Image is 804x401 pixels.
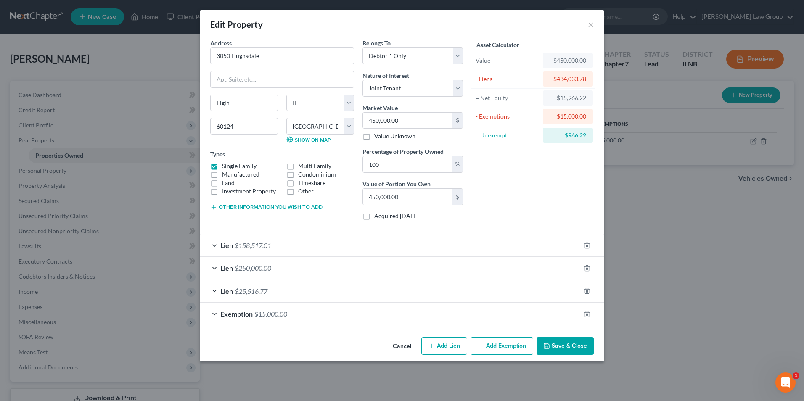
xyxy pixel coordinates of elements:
[298,179,325,187] label: Timeshare
[286,136,331,143] a: Show on Map
[476,40,519,49] label: Asset Calculator
[374,212,418,220] label: Acquired [DATE]
[476,131,539,140] div: = Unexempt
[220,264,233,272] span: Lien
[476,94,539,102] div: = Net Equity
[550,56,586,65] div: $450,000.00
[476,75,539,83] div: - Liens
[220,287,233,295] span: Lien
[550,112,586,121] div: $15,000.00
[298,170,336,179] label: Condominium
[362,71,409,80] label: Nature of Interest
[550,131,586,140] div: $966.22
[211,48,354,64] input: Enter address...
[222,162,257,170] label: Single Family
[210,18,263,30] div: Edit Property
[210,204,323,211] button: Other information you wish to add
[452,113,463,129] div: $
[235,241,271,249] span: $158,517.01
[363,156,452,172] input: 0.00
[220,310,253,318] span: Exemption
[452,156,463,172] div: %
[362,103,398,112] label: Market Value
[386,338,418,355] button: Cancel
[298,187,314,195] label: Other
[362,179,431,188] label: Value of Portion You Own
[220,241,233,249] span: Lien
[476,112,539,121] div: - Exemptions
[452,189,463,205] div: $
[235,287,267,295] span: $25,516.77
[222,187,276,195] label: Investment Property
[793,372,799,379] span: 1
[775,372,796,393] iframe: Intercom live chat
[362,147,444,156] label: Percentage of Property Owned
[363,189,452,205] input: 0.00
[210,118,278,135] input: Enter zip...
[471,337,533,355] button: Add Exemption
[363,113,452,129] input: 0.00
[210,150,225,158] label: Types
[588,19,594,29] button: ×
[362,40,391,47] span: Belongs To
[235,264,271,272] span: $250,000.00
[537,337,594,355] button: Save & Close
[210,40,232,47] span: Address
[254,310,287,318] span: $15,000.00
[421,337,467,355] button: Add Lien
[298,162,331,170] label: Multi Family
[476,56,539,65] div: Value
[211,71,354,87] input: Apt, Suite, etc...
[222,170,259,179] label: Manufactured
[550,75,586,83] div: $434,033.78
[550,94,586,102] div: $15,966.22
[222,179,235,187] label: Land
[374,132,415,140] label: Value Unknown
[211,95,278,111] input: Enter city...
